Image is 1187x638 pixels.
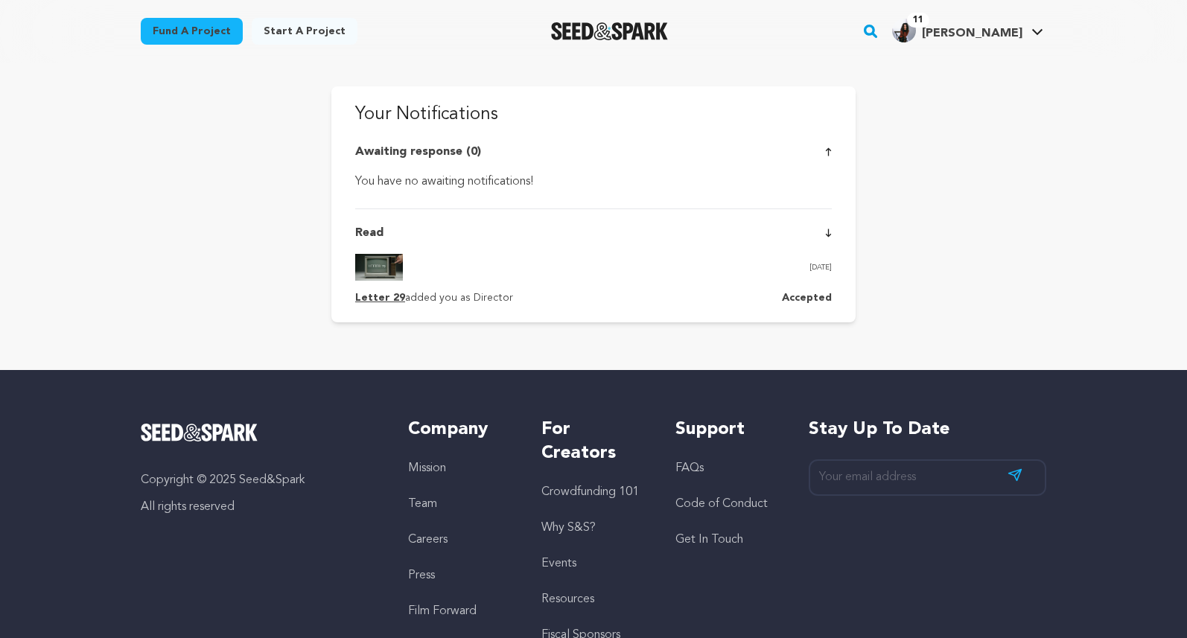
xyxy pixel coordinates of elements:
a: Get In Touch [675,534,743,546]
a: Careers [408,534,448,546]
p: Accepted [782,290,832,307]
p: All rights reserved [141,498,378,516]
p: Copyright © 2025 Seed&Spark [141,471,378,489]
a: Team [408,498,437,510]
p: [DATE] [809,260,832,275]
p: Awaiting response (0) [355,143,481,161]
img: b1966fbf191a51e8.png [892,19,916,42]
img: Seed&Spark Logo Dark Mode [551,22,668,40]
a: Press [408,570,435,581]
span: Nilufer Lily K.'s Profile [889,16,1046,47]
a: Seed&Spark Homepage [141,424,378,441]
a: Letter 29 [355,293,405,303]
h5: Support [675,418,779,441]
a: Seed&Spark Homepage [551,22,668,40]
a: Fund a project [141,18,243,45]
div: Nilufer Lily K.'s Profile [892,19,1022,42]
img: project image [355,254,403,281]
a: FAQs [675,462,704,474]
a: Why S&S? [541,522,596,534]
a: Code of Conduct [675,498,768,510]
a: Film Forward [408,605,477,617]
a: Start a project [252,18,357,45]
a: Events [541,558,576,570]
span: 11 [907,13,929,28]
img: Seed&Spark Logo [141,424,258,441]
h5: Company [408,418,512,441]
input: Your email address [809,459,1046,496]
p: Your Notifications [355,101,832,128]
span: [PERSON_NAME] [922,28,1022,39]
h5: Stay up to date [809,418,1046,441]
div: You have no awaiting notifications! [355,173,832,191]
p: added you as Director [355,290,513,307]
a: Nilufer Lily K.'s Profile [889,16,1046,42]
a: Resources [541,593,594,605]
a: Mission [408,462,446,474]
p: Read [355,224,384,242]
h5: For Creators [541,418,645,465]
a: Crowdfunding 101 [541,486,639,498]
